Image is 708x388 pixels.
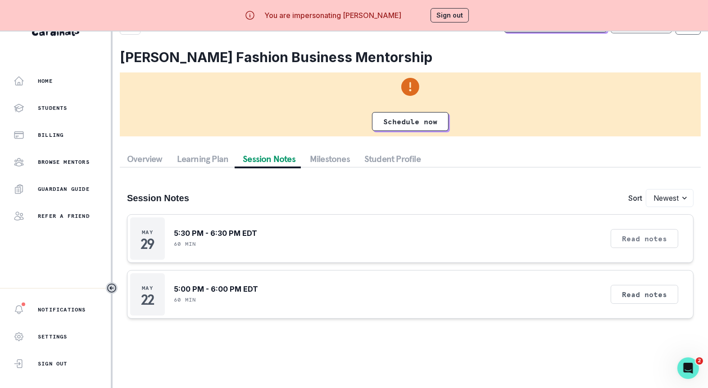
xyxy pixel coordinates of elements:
button: Learning Plan [170,151,236,167]
p: Settings [38,333,68,340]
button: Read notes [611,285,678,304]
button: Sign out [431,8,469,23]
button: Toggle sidebar [106,282,118,294]
p: Home [38,77,53,85]
p: 60 min [174,296,196,303]
button: Milestones [303,151,357,167]
p: Sort [628,193,642,203]
button: Student Profile [357,151,428,167]
p: 22 [141,295,154,304]
p: You are impersonating [PERSON_NAME] [264,10,401,21]
p: Refer a friend [38,212,90,220]
iframe: Intercom live chat [677,357,699,379]
a: Schedule now [372,112,449,131]
h2: [PERSON_NAME] Fashion Business Mentorship [120,49,701,65]
p: Notifications [38,306,86,313]
p: Browse Mentors [38,158,90,166]
p: Sign Out [38,360,68,367]
p: 29 [141,239,154,248]
p: Billing [38,131,64,139]
button: Read notes [611,229,678,248]
h3: Session Notes [127,193,189,203]
p: Students [38,104,68,112]
span: 2 [696,357,703,365]
button: Overview [120,151,170,167]
p: 5:30 PM - 6:30 PM EDT [174,228,257,239]
p: Guardian Guide [38,185,90,193]
p: 5:00 PM - 6:00 PM EDT [174,284,258,294]
button: Session Notes [236,151,303,167]
p: 60 min [174,240,196,248]
p: May [142,229,153,236]
p: May [142,284,153,292]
